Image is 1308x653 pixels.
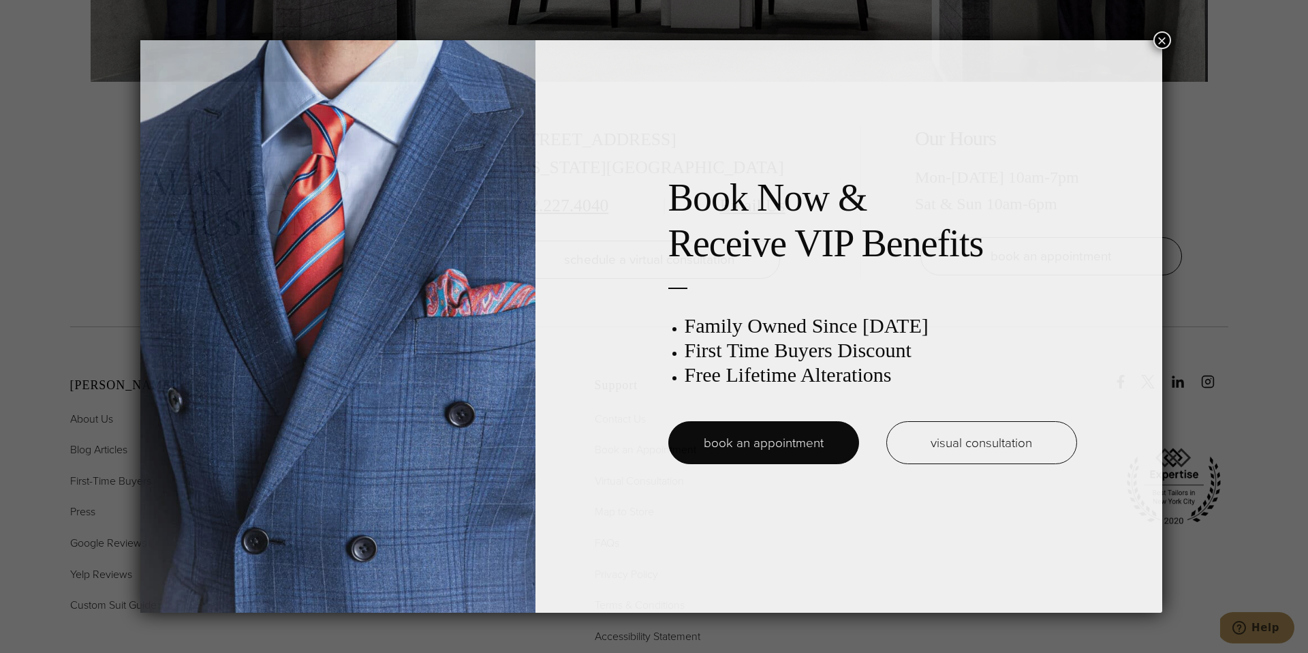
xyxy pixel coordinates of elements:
h3: Family Owned Since [DATE] [685,314,1077,338]
button: Close [1153,31,1171,49]
span: Help [31,10,59,22]
h3: First Time Buyers Discount [685,338,1077,363]
a: visual consultation [886,421,1077,464]
a: book an appointment [668,421,859,464]
h3: Free Lifetime Alterations [685,363,1077,387]
h2: Book Now & Receive VIP Benefits [668,175,1077,267]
